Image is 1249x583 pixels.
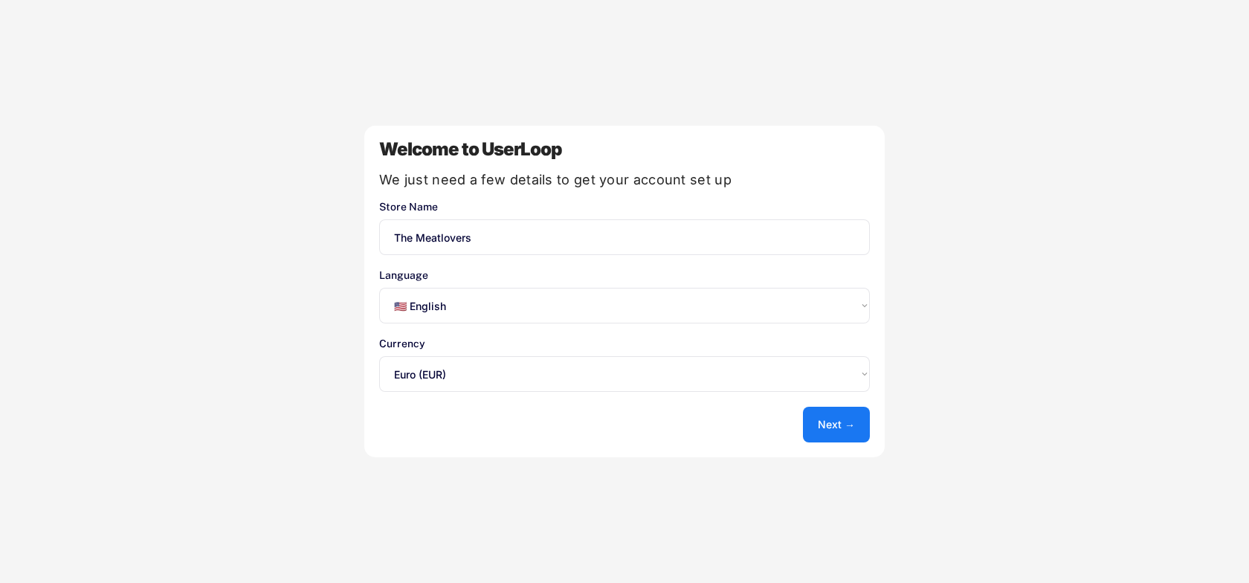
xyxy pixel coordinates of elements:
[379,202,870,212] div: Store Name
[379,270,870,280] div: Language
[379,141,870,158] div: Welcome to UserLoop
[803,407,870,442] button: Next →
[379,173,870,187] div: We just need a few details to get your account set up
[379,219,870,255] input: You store's name
[379,338,870,349] div: Currency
